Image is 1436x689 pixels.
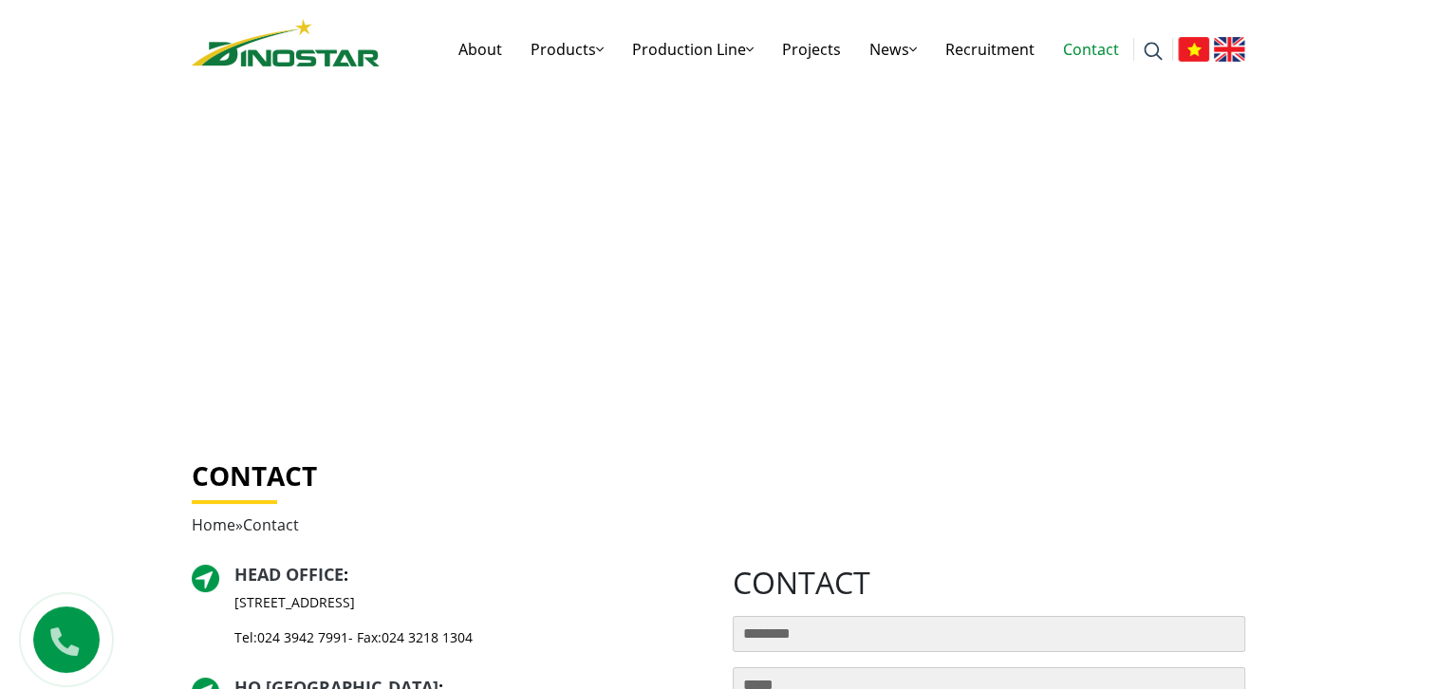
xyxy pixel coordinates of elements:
h1: Contact [192,460,1245,493]
a: About [444,19,516,80]
a: Production Line [618,19,768,80]
img: English [1214,37,1245,62]
a: Projects [768,19,855,80]
a: Home [192,514,235,535]
h2: contact [733,565,1245,601]
a: Products [516,19,618,80]
img: search [1144,42,1163,61]
a: Head Office [234,563,344,586]
img: logo [192,19,380,66]
img: directer [192,565,219,592]
a: 024 3218 1304 [382,628,473,646]
span: Contact [243,514,299,535]
p: Tel: - Fax: [234,627,473,647]
a: News [855,19,931,80]
img: Tiếng Việt [1178,37,1209,62]
a: Recruitment [931,19,1049,80]
a: Contact [1049,19,1133,80]
a: 024 3942 7991 [257,628,348,646]
p: [STREET_ADDRESS] [234,592,473,612]
h2: : [234,565,473,586]
span: » [192,514,299,535]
